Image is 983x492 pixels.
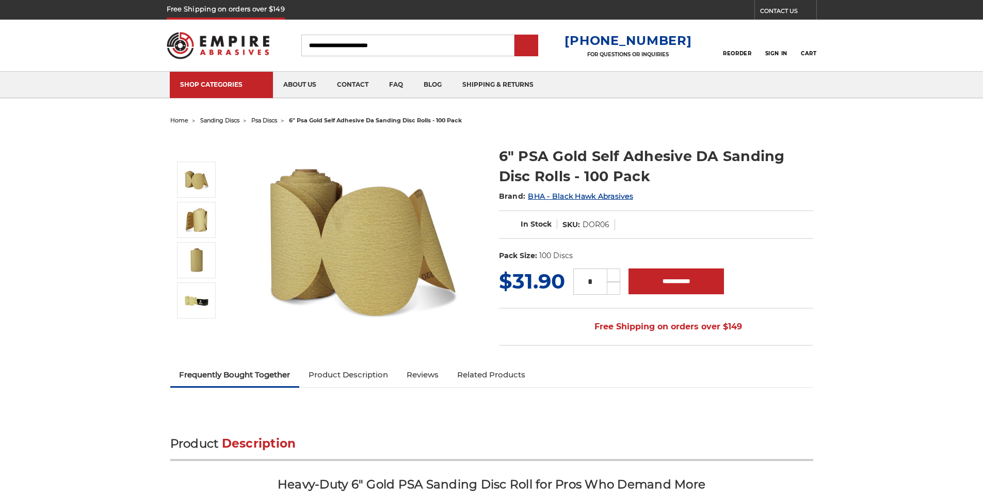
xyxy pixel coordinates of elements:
[565,33,691,48] a: [PHONE_NUMBER]
[289,117,462,124] span: 6" psa gold self adhesive da sanding disc rolls - 100 pack
[499,268,565,294] span: $31.90
[516,36,537,56] input: Submit
[184,288,210,313] img: Black Hawk Abrasives 6" Gold Sticky Back PSA Discs
[413,72,452,98] a: blog
[499,250,537,261] dt: Pack Size:
[723,34,751,56] a: Reorder
[521,219,552,229] span: In Stock
[499,192,526,201] span: Brand:
[259,135,465,342] img: 6" DA Sanding Discs on a Roll
[801,34,816,57] a: Cart
[184,207,210,233] img: 6" Roll of Gold PSA Discs
[570,316,742,337] span: Free Shipping on orders over $149
[397,363,448,386] a: Reviews
[448,363,535,386] a: Related Products
[180,81,263,88] div: SHOP CATEGORIES
[273,72,327,98] a: about us
[327,72,379,98] a: contact
[565,51,691,58] p: FOR QUESTIONS OR INQUIRIES
[170,363,300,386] a: Frequently Bought Together
[499,146,813,186] h1: 6" PSA Gold Self Adhesive DA Sanding Disc Rolls - 100 Pack
[167,25,270,66] img: Empire Abrasives
[251,117,277,124] a: psa discs
[170,436,219,451] span: Product
[452,72,544,98] a: shipping & returns
[528,192,633,201] a: BHA - Black Hawk Abrasives
[562,219,580,230] dt: SKU:
[379,72,413,98] a: faq
[299,363,397,386] a: Product Description
[185,139,210,162] button: Previous
[723,50,751,57] span: Reorder
[539,250,573,261] dd: 100 Discs
[583,219,609,230] dd: DOR06
[222,436,296,451] span: Description
[200,117,239,124] a: sanding discs
[765,50,787,57] span: Sign In
[760,5,816,20] a: CONTACT US
[170,117,188,124] a: home
[184,167,210,193] img: 6" DA Sanding Discs on a Roll
[801,50,816,57] span: Cart
[185,321,210,343] button: Next
[184,247,210,273] img: 6" Sticky Backed Sanding Discs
